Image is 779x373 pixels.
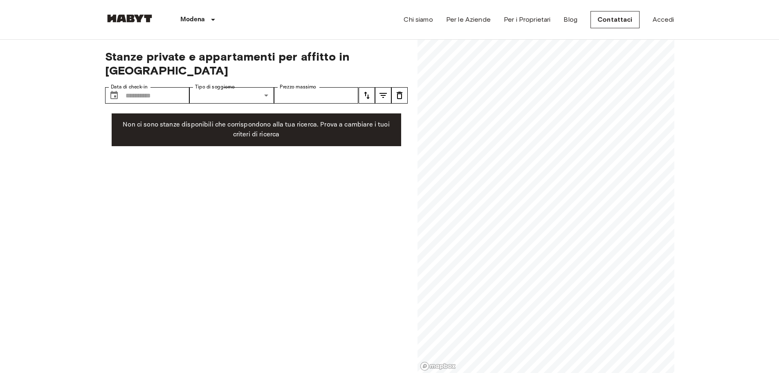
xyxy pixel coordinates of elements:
label: Prezzo massimo [280,84,316,90]
button: tune [359,87,375,104]
a: Contattaci [590,11,640,28]
a: Accedi [653,15,674,25]
a: Mapbox logo [420,362,456,371]
button: tune [391,87,408,104]
button: Choose date [106,87,122,104]
a: Chi siamo [404,15,433,25]
label: Data di check-in [111,84,148,90]
a: Per le Aziende [446,15,491,25]
a: Blog [563,15,577,25]
p: Modena [180,15,205,25]
span: Stanze private e appartamenti per affitto in [GEOGRAPHIC_DATA] [105,50,408,77]
p: Non ci sono stanze disponibili che corrispondono alla tua ricerca. Prova a cambiare i tuoi criter... [118,120,395,140]
a: Per i Proprietari [504,15,551,25]
label: Tipo di soggiorno [195,84,235,90]
button: tune [375,87,391,104]
img: Habyt [105,14,154,23]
